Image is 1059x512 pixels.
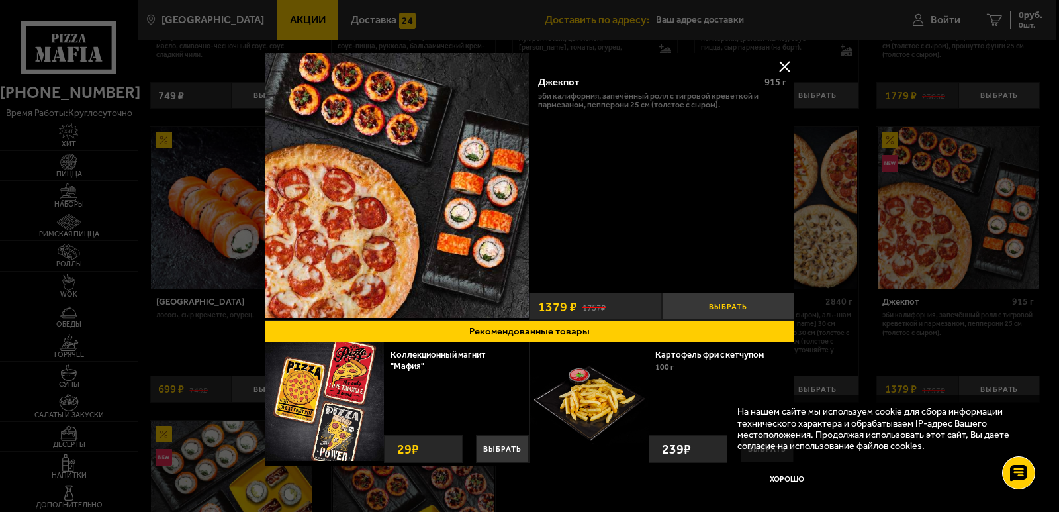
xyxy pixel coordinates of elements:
[538,300,577,313] span: 1379 ₽
[764,76,786,88] span: 915 г
[476,435,529,463] button: Выбрать
[265,53,529,318] img: Джекпот
[391,350,486,371] a: Коллекционный магнит "Мафия"
[538,91,786,109] p: Эби Калифорния, Запечённый ролл с тигровой креветкой и пармезаном, Пепперони 25 см (толстое с сыр...
[265,320,794,342] button: Рекомендованные товары
[655,362,674,372] span: 100 г
[265,53,529,320] a: Джекпот
[737,406,1025,452] p: На нашем сайте мы используем cookie для сбора информации технического характера и обрабатываем IP...
[655,350,775,360] a: Картофель фри с кетчупом
[538,76,755,88] div: Джекпот
[737,462,837,495] button: Хорошо
[394,436,422,462] strong: 29 ₽
[582,301,606,312] s: 1757 ₽
[659,436,694,462] strong: 239 ₽
[662,293,794,320] button: Выбрать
